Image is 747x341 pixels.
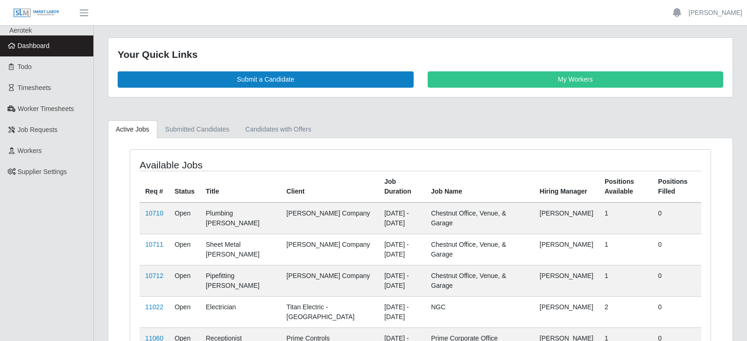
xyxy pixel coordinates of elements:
td: 0 [653,234,701,265]
td: [PERSON_NAME] Company [281,265,379,296]
span: Workers [18,147,42,154]
span: Job Requests [18,126,58,133]
a: My Workers [428,71,724,88]
td: [PERSON_NAME] Company [281,202,379,234]
a: 10710 [145,209,163,217]
td: 0 [653,202,701,234]
td: Plumbing [PERSON_NAME] [200,202,281,234]
th: Status [169,171,200,202]
a: [PERSON_NAME] [689,8,742,18]
a: Submit a Candidate [118,71,414,88]
td: NGC [425,296,534,327]
td: [DATE] - [DATE] [379,234,425,265]
img: SLM Logo [13,8,60,18]
td: Sheet Metal [PERSON_NAME] [200,234,281,265]
td: Pipefitting [PERSON_NAME] [200,265,281,296]
a: 11022 [145,303,163,311]
a: 10711 [145,241,163,248]
span: Todo [18,63,32,70]
th: Req # [140,171,169,202]
td: [PERSON_NAME] [534,202,599,234]
th: Job Name [425,171,534,202]
th: Title [200,171,281,202]
td: 0 [653,265,701,296]
h4: Available Jobs [140,159,366,171]
td: [DATE] - [DATE] [379,265,425,296]
td: Open [169,202,200,234]
a: Submitted Candidates [157,120,238,139]
th: Positions Filled [653,171,701,202]
td: 1 [599,265,653,296]
td: [DATE] - [DATE] [379,296,425,327]
td: [PERSON_NAME] Company [281,234,379,265]
td: Titan Electric - [GEOGRAPHIC_DATA] [281,296,379,327]
a: Candidates with Offers [237,120,319,139]
th: Positions Available [599,171,653,202]
th: Client [281,171,379,202]
td: 2 [599,296,653,327]
th: Hiring Manager [534,171,599,202]
td: Chestnut Office, Venue, & Garage [425,202,534,234]
td: Electrician [200,296,281,327]
div: Your Quick Links [118,47,723,62]
td: Chestnut Office, Venue, & Garage [425,234,534,265]
td: Open [169,296,200,327]
span: Dashboard [18,42,50,49]
th: Job Duration [379,171,425,202]
td: [PERSON_NAME] [534,296,599,327]
span: Worker Timesheets [18,105,74,112]
td: Chestnut Office, Venue, & Garage [425,265,534,296]
a: Active Jobs [108,120,157,139]
span: Timesheets [18,84,51,91]
td: 1 [599,202,653,234]
span: Aerotek [9,27,32,34]
td: 0 [653,296,701,327]
td: [PERSON_NAME] [534,234,599,265]
td: Open [169,234,200,265]
td: [DATE] - [DATE] [379,202,425,234]
span: Supplier Settings [18,168,67,175]
a: 10712 [145,272,163,279]
td: Open [169,265,200,296]
td: [PERSON_NAME] [534,265,599,296]
td: 1 [599,234,653,265]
